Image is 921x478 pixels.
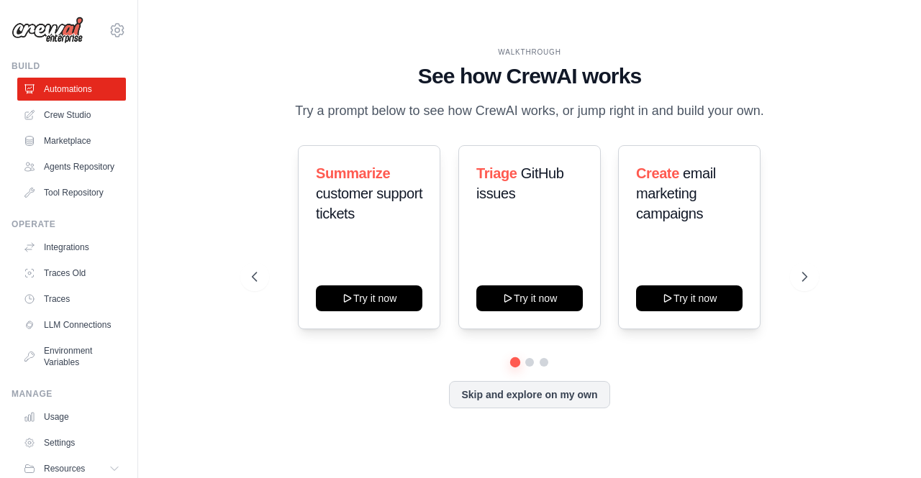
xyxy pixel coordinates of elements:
[17,405,126,428] a: Usage
[316,185,422,221] span: customer support tickets
[17,313,126,336] a: LLM Connections
[12,17,83,44] img: Logo
[316,285,422,311] button: Try it now
[449,381,609,408] button: Skip and explore on my own
[17,155,126,178] a: Agents Repository
[17,181,126,204] a: Tool Repository
[252,47,807,58] div: WALKTHROUGH
[17,339,126,374] a: Environment Variables
[636,285,743,311] button: Try it now
[17,431,126,454] a: Settings
[12,388,126,400] div: Manage
[636,165,716,221] span: email marketing campaigns
[17,129,126,152] a: Marketplace
[17,104,126,127] a: Crew Studio
[316,165,390,181] span: Summarize
[17,78,126,101] a: Automations
[44,463,85,474] span: Resources
[17,288,126,311] a: Traces
[252,63,807,89] h1: See how CrewAI works
[636,165,679,181] span: Create
[288,101,771,121] p: Try a prompt below to see how CrewAI works, or jump right in and build your own.
[12,60,126,72] div: Build
[17,262,126,285] a: Traces Old
[17,236,126,259] a: Integrations
[12,219,126,230] div: Operate
[476,165,517,181] span: Triage
[476,165,564,201] span: GitHub issues
[476,285,583,311] button: Try it now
